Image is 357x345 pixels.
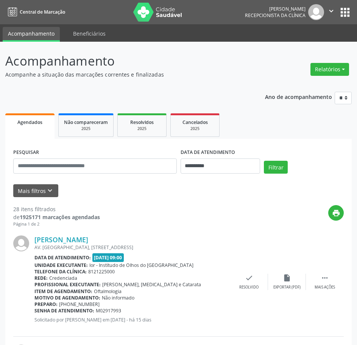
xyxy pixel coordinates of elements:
[34,254,91,261] b: Data de atendimento:
[68,27,111,40] a: Beneficiários
[328,205,344,221] button: print
[13,184,58,198] button: Mais filtroskeyboard_arrow_down
[59,301,100,307] span: [PHONE_NUMBER]
[3,27,60,42] a: Acompanhamento
[34,288,92,295] b: Item de agendamento:
[182,119,208,125] span: Cancelados
[34,295,100,301] b: Motivo de agendamento:
[64,119,108,125] span: Não compareceram
[34,307,94,314] b: Senha de atendimento:
[34,262,88,268] b: Unidade executante:
[88,268,115,275] span: 8121225000
[34,275,48,281] b: Rede:
[338,6,352,19] button: apps
[13,235,29,251] img: img
[34,317,230,323] p: Solicitado por [PERSON_NAME] em [DATE] - há 15 dias
[239,285,259,290] div: Resolvido
[332,209,340,217] i: print
[308,4,324,20] img: img
[96,307,121,314] span: M02917993
[181,147,235,158] label: DATA DE ATENDIMENTO
[176,126,214,132] div: 2025
[13,221,100,227] div: Página 1 de 2
[283,274,291,282] i: insert_drive_file
[264,161,288,174] button: Filtrar
[123,126,161,132] div: 2025
[324,4,338,20] button: 
[13,205,100,213] div: 28 itens filtrados
[34,244,230,251] div: AV. [GEOGRAPHIC_DATA], [STREET_ADDRESS]
[102,295,134,301] span: Não informado
[34,268,87,275] b: Telefone da clínica:
[94,288,122,295] span: Oftalmologia
[46,187,54,195] i: keyboard_arrow_down
[34,301,58,307] b: Preparo:
[89,262,193,268] span: Ior - Institudo de Olhos do [GEOGRAPHIC_DATA]
[310,63,349,76] button: Relatórios
[245,6,306,12] div: [PERSON_NAME]
[17,119,42,125] span: Agendados
[5,6,65,18] a: Central de Marcação
[64,126,108,132] div: 2025
[92,253,124,262] span: [DATE] 09:00
[34,235,88,244] a: [PERSON_NAME]
[273,285,301,290] div: Exportar (PDF)
[265,92,332,101] p: Ano de acompanhamento
[245,12,306,19] span: Recepcionista da clínica
[321,274,329,282] i: 
[102,281,201,288] span: [PERSON_NAME], [MEDICAL_DATA] e Catarata
[5,71,248,78] p: Acompanhe a situação das marcações correntes e finalizadas
[315,285,335,290] div: Mais ações
[130,119,154,125] span: Resolvidos
[49,275,77,281] span: Credenciada
[20,9,65,15] span: Central de Marcação
[13,213,100,221] div: de
[327,7,335,15] i: 
[20,213,100,221] strong: 1925171 marcações agendadas
[5,52,248,71] p: Acompanhamento
[13,147,39,158] label: PESQUISAR
[34,281,101,288] b: Profissional executante:
[245,274,253,282] i: check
